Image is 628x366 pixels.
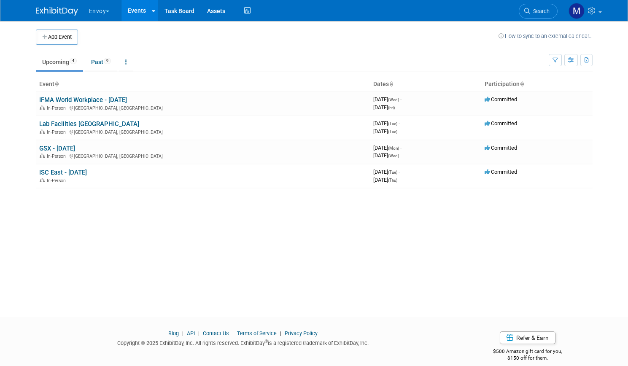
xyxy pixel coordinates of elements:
[388,170,397,175] span: (Tue)
[485,120,517,126] span: Committed
[39,96,127,104] a: IFMA World Workplace - [DATE]
[47,153,68,159] span: In-Person
[104,58,111,64] span: 9
[485,96,517,102] span: Committed
[285,330,318,336] a: Privacy Policy
[373,145,402,151] span: [DATE]
[39,152,367,159] div: [GEOGRAPHIC_DATA], [GEOGRAPHIC_DATA]
[39,104,367,111] div: [GEOGRAPHIC_DATA], [GEOGRAPHIC_DATA]
[47,105,68,111] span: In-Person
[388,97,399,102] span: (Wed)
[388,146,399,151] span: (Mon)
[196,330,202,336] span: |
[485,169,517,175] span: Committed
[203,330,229,336] a: Contact Us
[373,169,400,175] span: [DATE]
[40,129,45,134] img: In-Person Event
[373,128,397,135] span: [DATE]
[388,153,399,158] span: (Wed)
[36,77,370,91] th: Event
[40,153,45,158] img: In-Person Event
[70,58,77,64] span: 4
[187,330,195,336] a: API
[389,81,393,87] a: Sort by Start Date
[36,7,78,16] img: ExhibitDay
[39,128,367,135] div: [GEOGRAPHIC_DATA], [GEOGRAPHIC_DATA]
[373,177,397,183] span: [DATE]
[230,330,236,336] span: |
[47,178,68,183] span: In-Person
[373,96,402,102] span: [DATE]
[388,129,397,134] span: (Tue)
[400,145,402,151] span: -
[40,178,45,182] img: In-Person Event
[463,342,593,362] div: $500 Amazon gift card for you,
[47,129,68,135] span: In-Person
[373,104,395,110] span: [DATE]
[85,54,117,70] a: Past9
[399,169,400,175] span: -
[54,81,59,87] a: Sort by Event Name
[370,77,481,91] th: Dates
[168,330,179,336] a: Blog
[36,54,83,70] a: Upcoming4
[499,33,593,39] a: How to sync to an external calendar...
[463,355,593,362] div: $150 off for them.
[485,145,517,151] span: Committed
[481,77,593,91] th: Participation
[39,145,75,152] a: GSX - [DATE]
[180,330,186,336] span: |
[237,330,277,336] a: Terms of Service
[388,178,397,183] span: (Thu)
[39,169,87,176] a: ISC East - [DATE]
[500,331,555,344] a: Refer & Earn
[388,121,397,126] span: (Tue)
[278,330,283,336] span: |
[36,337,450,347] div: Copyright © 2025 ExhibitDay, Inc. All rights reserved. ExhibitDay is a registered trademark of Ex...
[519,4,558,19] a: Search
[373,120,400,126] span: [DATE]
[40,105,45,110] img: In-Person Event
[569,3,585,19] img: Matt h
[373,152,399,159] span: [DATE]
[520,81,524,87] a: Sort by Participation Type
[400,96,402,102] span: -
[388,105,395,110] span: (Fri)
[399,120,400,126] span: -
[39,120,139,128] a: Lab Facilities [GEOGRAPHIC_DATA]
[530,8,550,14] span: Search
[36,30,78,45] button: Add Event
[265,339,268,344] sup: ®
